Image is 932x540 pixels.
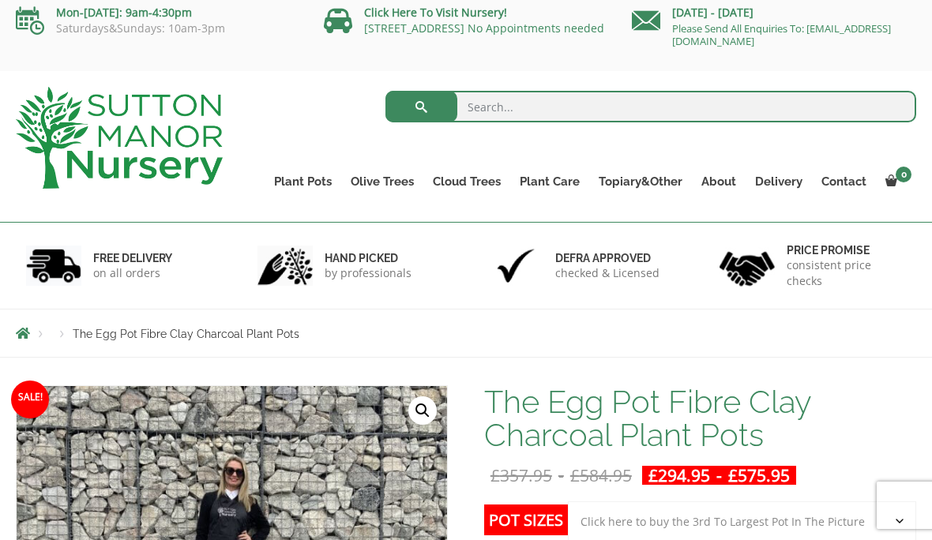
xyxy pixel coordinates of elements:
[16,3,300,22] p: Mon-[DATE]: 9am-4:30pm
[325,251,412,265] h6: hand picked
[746,171,812,193] a: Delivery
[341,171,423,193] a: Olive Trees
[570,464,580,486] span: £
[490,464,552,486] bdi: 357.95
[364,5,507,20] a: Click Here To Visit Nursery!
[555,265,660,281] p: checked & Licensed
[325,265,412,281] p: by professionals
[632,3,916,22] p: [DATE] - [DATE]
[787,243,907,257] h6: Price promise
[93,251,172,265] h6: FREE DELIVERY
[672,21,891,48] a: Please Send All Enquiries To: [EMAIL_ADDRESS][DOMAIN_NAME]
[876,171,916,193] a: 0
[73,328,299,340] span: The Egg Pot Fibre Clay Charcoal Plant Pots
[648,464,710,486] bdi: 294.95
[16,22,300,35] p: Saturdays&Sundays: 10am-3pm
[812,171,876,193] a: Contact
[728,464,738,486] span: £
[488,246,543,286] img: 3.jpg
[642,466,796,485] ins: -
[728,464,790,486] bdi: 575.95
[896,167,911,182] span: 0
[570,464,632,486] bdi: 584.95
[16,87,223,189] img: logo
[490,464,500,486] span: £
[385,91,917,122] input: Search...
[93,265,172,281] p: on all orders
[484,466,638,485] del: -
[692,171,746,193] a: About
[510,171,589,193] a: Plant Care
[26,246,81,286] img: 1.jpg
[265,171,341,193] a: Plant Pots
[484,504,568,535] label: Pot Sizes
[555,251,660,265] h6: Defra approved
[16,327,916,339] nav: Breadcrumbs
[589,171,692,193] a: Topiary&Other
[364,21,604,36] a: [STREET_ADDRESS] No Appointments needed
[408,396,437,425] a: View full-screen image gallery
[787,257,907,289] p: consistent price checks
[648,464,658,486] span: £
[11,381,49,418] span: Sale!
[484,385,916,452] h1: The Egg Pot Fibre Clay Charcoal Plant Pots
[257,246,313,286] img: 2.jpg
[720,242,775,290] img: 4.jpg
[423,171,510,193] a: Cloud Trees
